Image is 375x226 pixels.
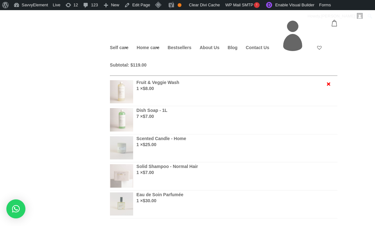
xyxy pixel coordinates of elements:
bdi: 8.00 [143,86,154,91]
a: About Us [200,45,219,60]
bdi: 7.00 [143,170,154,175]
span: $ [143,198,145,203]
span: About Us [200,45,219,50]
span: $ [143,114,145,119]
span: 7 × [136,114,154,119]
bdi: 7.00 [143,114,154,119]
span: $ [143,86,145,91]
span: $ [143,170,145,175]
span: $ [143,142,145,147]
span: Home care [137,45,160,50]
span: Eau de Soin Parfumée [136,192,337,198]
span: Remove this item [325,81,332,87]
span: 1 × [136,142,156,147]
bdi: 30.00 [143,198,156,203]
span: Solid Shampoo - Normal Hair [136,164,337,170]
span:  [277,21,308,51]
span: 1 × [136,170,154,175]
bdi: 25.00 [143,142,156,147]
span: Scented Candle - Home [136,136,337,142]
img: Scented Candle - Home [110,136,133,159]
span: Fruit & Veggie Wash [136,80,337,86]
a: Home care [137,45,160,58]
a: Self care [110,45,128,58]
img: Fruit & Veggie Wash by Savvy Element [110,80,133,103]
img: Solid Shampoo for Normal Hair by Savvy Element [110,164,133,187]
a: Howdy, [305,11,365,21]
span: 1 × [136,86,154,91]
span: [PERSON_NAME] [321,14,355,18]
a: Contact Us [246,45,269,60]
img: Eau de Soin Parfumée [110,192,133,216]
span: Bestsellers [168,45,192,50]
div: OK [178,3,181,7]
a:  [277,21,308,61]
a: Blog [228,45,237,60]
span: 1 × [136,198,156,203]
img: Dish Soap by Savvy Element [110,108,133,131]
span: Dish Soap - 1L [136,108,337,114]
a: Bestsellers [168,45,192,60]
span: Self care [110,45,128,50]
span: Blog [228,45,237,50]
span: Contact Us [246,45,269,50]
span: ! [254,2,260,8]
